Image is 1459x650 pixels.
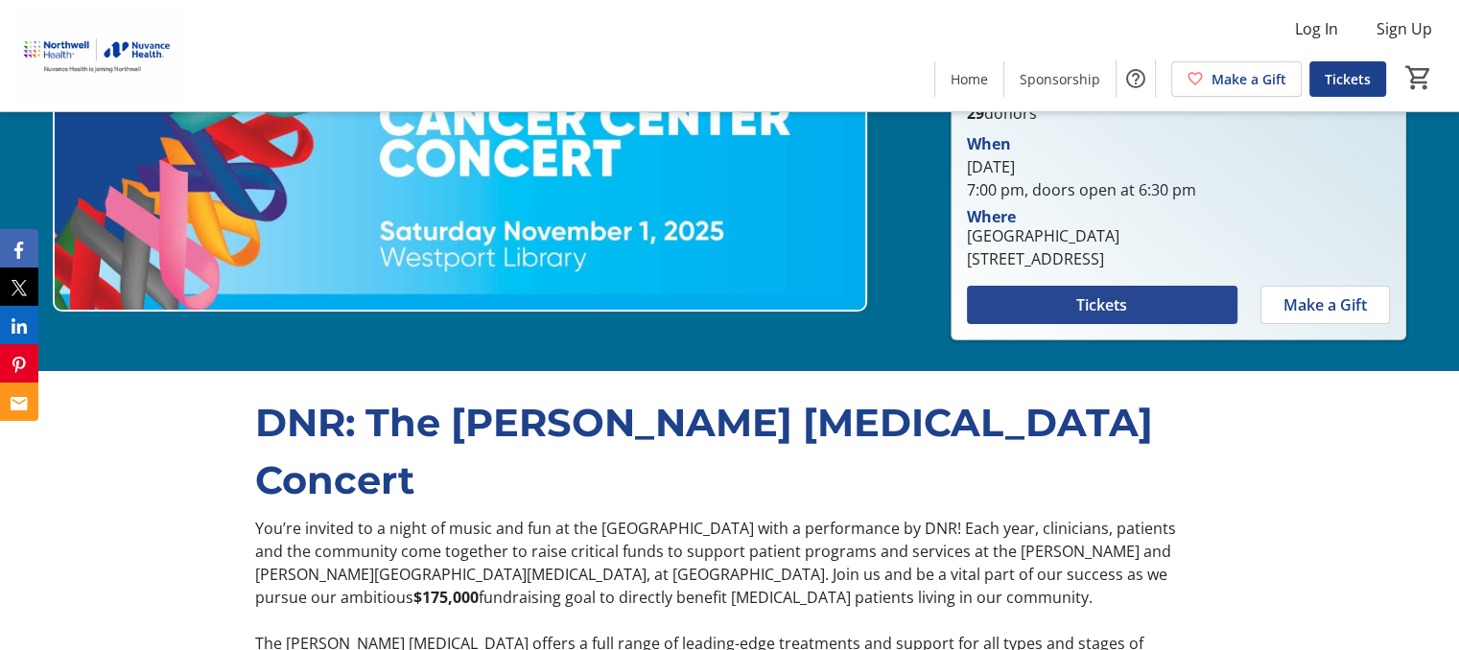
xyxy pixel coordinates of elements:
a: Tickets [1309,61,1386,97]
p: donors [967,102,1390,125]
a: Make a Gift [1171,61,1302,97]
button: Tickets [967,286,1237,324]
img: Nuvance Health's Logo [12,8,182,104]
b: 29 [967,103,984,124]
div: When [967,132,1011,155]
span: Make a Gift [1283,293,1367,316]
div: [DATE] 7:00 pm, doors open at 6:30 pm [967,155,1390,201]
button: Sign Up [1361,13,1447,44]
div: Where [967,209,1016,224]
strong: $175,000 [413,587,479,608]
span: Sponsorship [1020,69,1100,89]
div: [GEOGRAPHIC_DATA] [967,224,1119,247]
div: [STREET_ADDRESS] [967,247,1119,270]
span: You’re invited to a night of music and fun at the [GEOGRAPHIC_DATA] with a performance by DNR! Ea... [255,518,1176,608]
a: Home [935,61,1003,97]
span: Make a Gift [1212,69,1286,89]
span: Tickets [1325,69,1371,89]
span: Log In [1295,17,1338,40]
button: Help [1117,59,1155,98]
span: Sign Up [1377,17,1432,40]
span: Tickets [1076,293,1127,316]
span: Home [951,69,988,89]
button: Log In [1280,13,1353,44]
span: fundraising goal to directly benefit [MEDICAL_DATA] patients living in our community. [479,587,1093,608]
button: Make a Gift [1260,286,1390,324]
a: Sponsorship [1004,61,1116,97]
button: Cart [1401,60,1436,95]
p: DNR: The [PERSON_NAME] [MEDICAL_DATA] Concert [255,394,1205,509]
